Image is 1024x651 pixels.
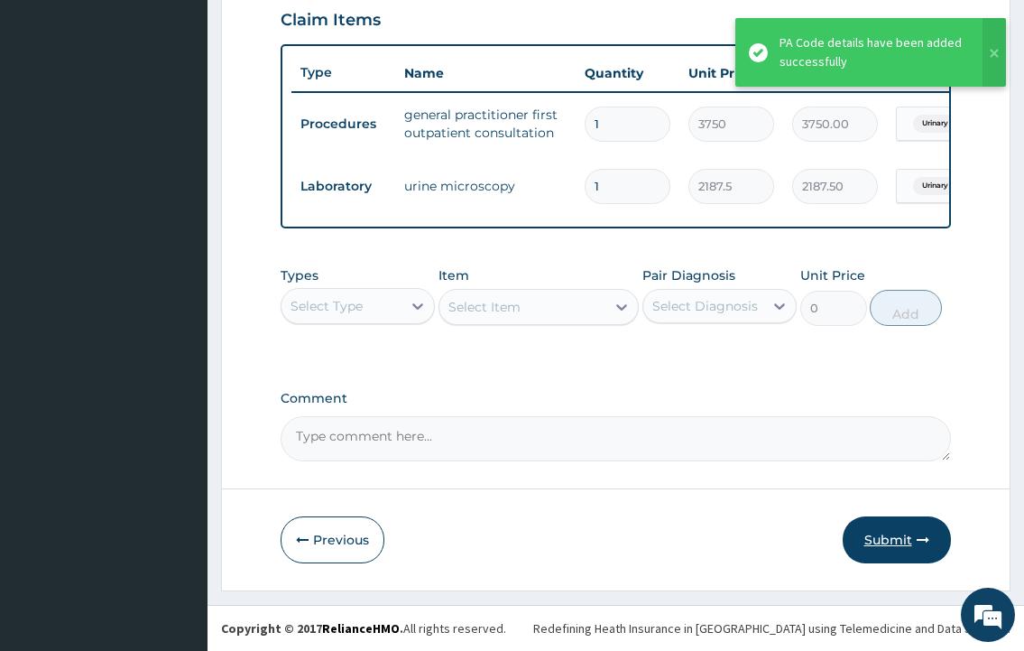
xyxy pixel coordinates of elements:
button: Add [870,290,942,326]
label: Item [438,266,469,284]
strong: Copyright © 2017 . [221,620,403,637]
th: Quantity [576,55,679,91]
th: Unit Price [679,55,783,91]
td: Procedures [291,107,395,141]
div: Select Type [291,297,363,315]
textarea: Type your message and hit 'Enter' [9,448,344,511]
div: PA Code details have been added successfully [780,33,965,71]
label: Types [281,268,318,284]
span: We're online! [105,205,249,387]
a: RelianceHMO [322,620,400,637]
td: urine microscopy [395,168,576,204]
label: Pair Diagnosis [642,266,735,284]
th: Type [291,56,395,89]
h3: Claim Items [281,11,381,31]
div: Redefining Heath Insurance in [GEOGRAPHIC_DATA] using Telemedicine and Data Science! [533,619,1010,637]
th: Name [395,55,576,91]
label: Unit Price [800,266,865,284]
div: Minimize live chat window [296,9,339,52]
label: Comment [281,391,950,406]
div: Select Diagnosis [652,297,758,315]
img: d_794563401_company_1708531726252_794563401 [33,90,73,135]
button: Previous [281,516,384,563]
footer: All rights reserved. [208,605,1024,651]
div: Chat with us now [94,101,303,125]
td: general practitioner first outpatient consultation [395,97,576,151]
td: Laboratory [291,170,395,203]
button: Submit [843,516,951,563]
